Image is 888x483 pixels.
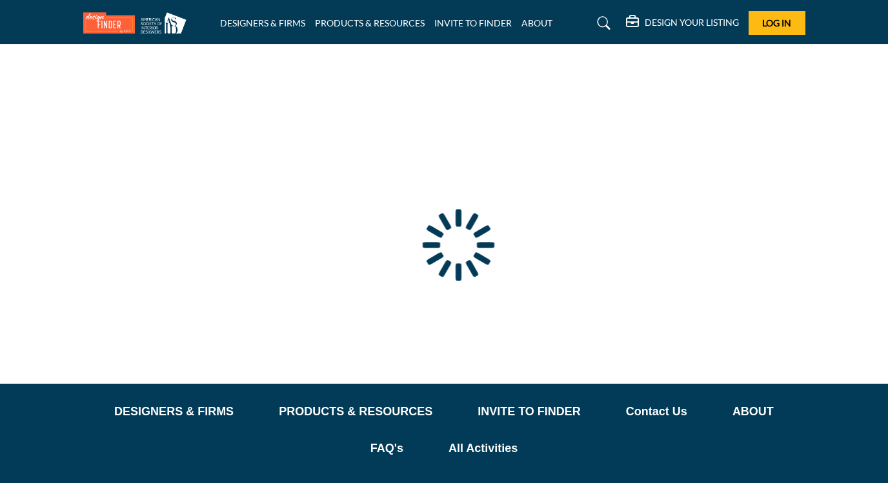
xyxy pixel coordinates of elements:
[762,17,791,28] span: Log In
[370,440,403,457] a: FAQ's
[220,17,305,28] a: DESIGNERS & FIRMS
[434,17,512,28] a: INVITE TO FINDER
[478,403,581,420] a: INVITE TO FINDER
[449,440,518,457] a: All Activities
[521,17,552,28] a: ABOUT
[585,13,619,34] a: Search
[626,403,687,420] a: Contact Us
[315,17,425,28] a: PRODUCTS & RESOURCES
[749,11,805,35] button: Log In
[114,403,234,420] a: DESIGNERS & FIRMS
[732,403,774,420] a: ABOUT
[279,403,432,420] a: PRODUCTS & RESOURCES
[626,15,739,31] div: DESIGN YOUR LISTING
[645,17,739,28] h5: DESIGN YOUR LISTING
[83,12,193,34] img: Site Logo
